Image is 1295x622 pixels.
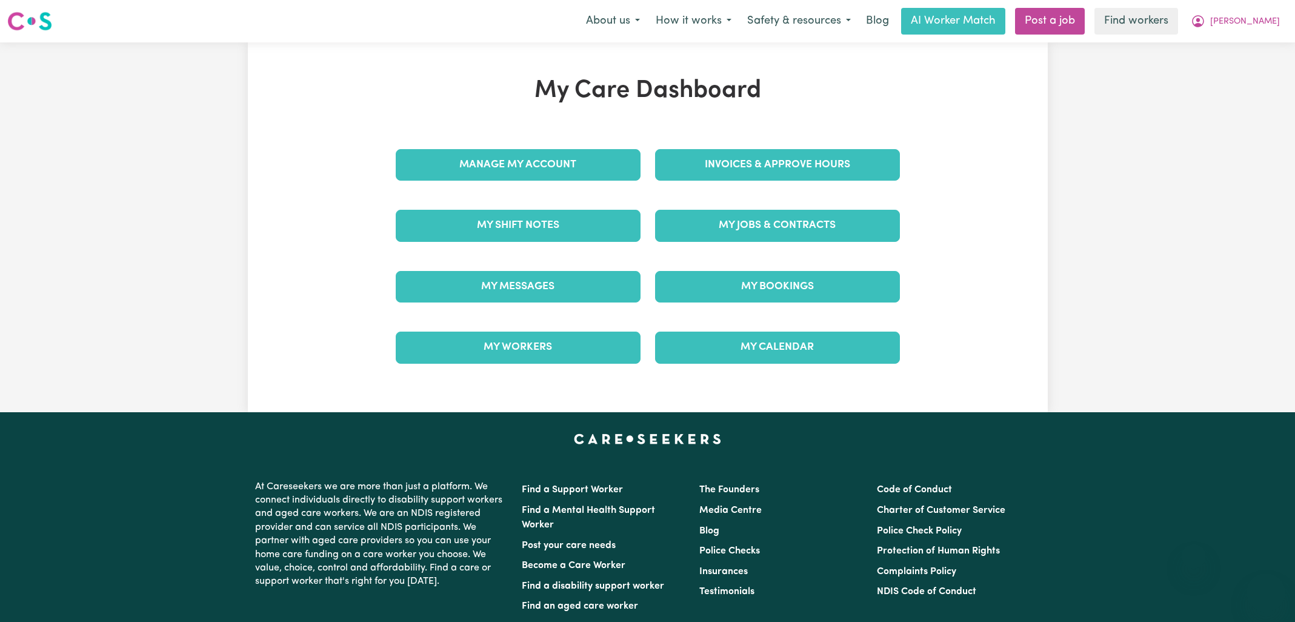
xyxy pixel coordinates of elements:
[522,485,623,495] a: Find a Support Worker
[1183,8,1288,34] button: My Account
[522,506,655,530] a: Find a Mental Health Support Worker
[699,506,762,515] a: Media Centre
[877,587,976,597] a: NDIS Code of Conduct
[396,332,641,363] a: My Workers
[877,546,1000,556] a: Protection of Human Rights
[655,332,900,363] a: My Calendar
[877,485,952,495] a: Code of Conduct
[7,7,52,35] a: Careseekers logo
[648,8,739,34] button: How it works
[396,149,641,181] a: Manage My Account
[877,526,962,536] a: Police Check Policy
[578,8,648,34] button: About us
[739,8,859,34] button: Safety & resources
[7,10,52,32] img: Careseekers logo
[396,210,641,241] a: My Shift Notes
[655,210,900,241] a: My Jobs & Contracts
[522,601,638,611] a: Find an aged care worker
[877,567,956,577] a: Complaints Policy
[859,8,896,35] a: Blog
[1247,574,1285,612] iframe: Button to launch messaging window
[388,76,907,105] h1: My Care Dashboard
[1210,15,1280,28] span: [PERSON_NAME]
[901,8,1005,35] a: AI Worker Match
[522,541,616,550] a: Post your care needs
[1182,544,1206,569] iframe: Close message
[877,506,1005,515] a: Charter of Customer Service
[655,271,900,303] a: My Bookings
[699,587,754,597] a: Testimonials
[574,434,721,444] a: Careseekers home page
[1094,8,1178,35] a: Find workers
[522,581,664,591] a: Find a disability support worker
[699,526,719,536] a: Blog
[699,485,759,495] a: The Founders
[1015,8,1085,35] a: Post a job
[522,561,625,570] a: Become a Care Worker
[396,271,641,303] a: My Messages
[699,546,760,556] a: Police Checks
[655,149,900,181] a: Invoices & Approve Hours
[699,567,748,577] a: Insurances
[255,475,507,594] p: At Careseekers we are more than just a platform. We connect individuals directly to disability su...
